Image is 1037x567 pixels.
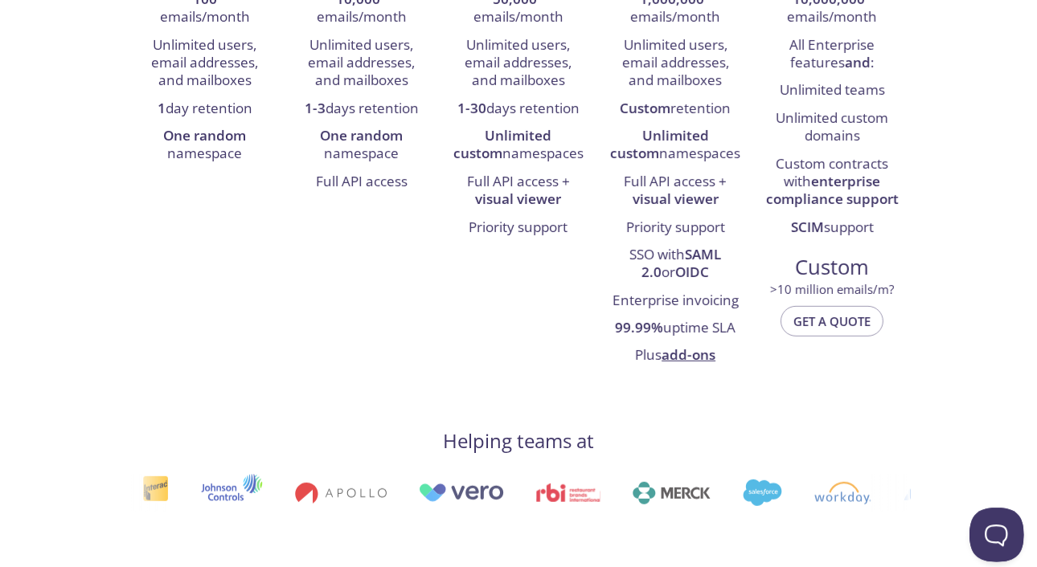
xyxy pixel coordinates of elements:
[793,311,871,332] span: Get a quote
[305,99,326,117] strong: 1-3
[535,483,600,502] img: rbi
[791,218,824,236] strong: SCIM
[453,126,552,162] strong: Unlimited custom
[609,214,742,242] li: Priority support
[320,126,403,145] strong: One random
[609,96,742,123] li: retention
[609,288,742,315] li: Enterprise invoicing
[969,508,1024,562] iframe: Help Scout Beacon - Open
[294,482,386,504] img: apollo
[766,32,899,78] li: All Enterprise features :
[295,123,428,169] li: namespace
[452,214,584,242] li: Priority support
[609,343,742,370] li: Plus
[781,306,883,337] button: Get a quote
[609,32,742,96] li: Unlimited users, email addresses, and mailboxes
[766,151,899,214] li: Custom contracts with
[609,242,742,288] li: SSO with or
[766,105,899,151] li: Unlimited custom domains
[675,263,709,281] strong: OIDC
[141,475,168,510] img: interac
[742,479,781,506] img: salesforce
[610,126,709,162] strong: Unlimited custom
[662,345,715,364] a: add-ons
[620,99,670,117] strong: Custom
[633,190,719,208] strong: visual viewer
[295,96,428,123] li: days retention
[609,123,742,169] li: namespaces
[615,318,663,337] strong: 99.99%
[138,32,271,96] li: Unlimited users, email addresses, and mailboxes
[766,172,899,208] strong: enterprise compliance support
[766,214,899,242] li: support
[632,482,710,504] img: merck
[609,315,742,342] li: uptime SLA
[476,190,562,208] strong: visual viewer
[200,474,262,512] img: johnsoncontrols
[452,123,584,169] li: namespaces
[163,126,246,145] strong: One random
[138,96,271,123] li: day retention
[443,428,594,454] h4: Helping teams at
[452,169,584,214] li: Full API access +
[609,169,742,214] li: Full API access +
[418,483,503,502] img: vero
[295,32,428,96] li: Unlimited users, email addresses, and mailboxes
[845,53,871,71] strong: and
[452,32,584,96] li: Unlimited users, email addresses, and mailboxes
[158,99,166,117] strong: 1
[767,254,898,281] span: Custom
[457,99,486,117] strong: 1-30
[138,123,271,169] li: namespace
[814,482,871,504] img: workday
[295,169,428,196] li: Full API access
[770,281,894,297] span: > 10 million emails/m?
[766,77,899,104] li: Unlimited teams
[641,245,721,281] strong: SAML 2.0
[452,96,584,123] li: days retention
